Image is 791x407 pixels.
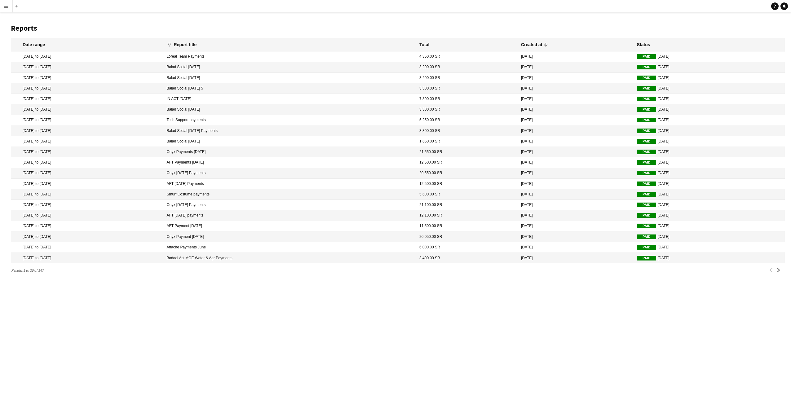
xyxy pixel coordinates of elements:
mat-cell: Balad Social [DATE] [163,104,416,115]
mat-cell: [DATE] [634,200,785,210]
span: Paid [637,171,656,175]
mat-cell: [DATE] [518,83,634,94]
mat-cell: [DATE] [634,179,785,189]
mat-cell: [DATE] to [DATE] [11,94,163,104]
mat-cell: 3 300.00 SR [416,83,518,94]
mat-cell: 21 100.00 SR [416,200,518,210]
mat-cell: [DATE] [634,94,785,104]
mat-cell: 5 250.00 SR [416,115,518,126]
mat-cell: [DATE] [518,147,634,157]
mat-cell: [DATE] [518,210,634,221]
mat-cell: [DATE] [518,126,634,136]
mat-cell: [DATE] to [DATE] [11,73,163,83]
span: Paid [637,160,656,165]
mat-cell: [DATE] [518,189,634,200]
mat-cell: [DATE] to [DATE] [11,242,163,253]
div: Report title [174,42,197,47]
mat-cell: [DATE] to [DATE] [11,157,163,168]
mat-cell: AFT [DATE] Payments [163,179,416,189]
span: Paid [637,234,656,239]
span: Paid [637,203,656,207]
div: Created at [521,42,542,47]
mat-cell: Balad Social [DATE] 5 [163,83,416,94]
mat-cell: Onyx Payment [DATE] [163,232,416,242]
mat-cell: AFT [DATE] payments [163,210,416,221]
mat-cell: [DATE] [634,147,785,157]
mat-cell: 11 500.00 SR [416,221,518,232]
mat-cell: 3 400.00 SR [416,253,518,263]
mat-cell: 12 500.00 SR [416,179,518,189]
mat-cell: Balad Social [DATE] [163,73,416,83]
mat-cell: [DATE] [518,62,634,73]
span: Paid [637,139,656,144]
mat-cell: [DATE] [634,232,785,242]
mat-cell: [DATE] to [DATE] [11,51,163,62]
mat-cell: [DATE] [634,73,785,83]
mat-cell: [DATE] [518,200,634,210]
h1: Reports [11,24,785,33]
mat-cell: [DATE] to [DATE] [11,189,163,200]
mat-cell: Attache Payments June [163,242,416,253]
div: Total [419,42,429,47]
mat-cell: [DATE] to [DATE] [11,179,163,189]
mat-cell: 1 650.00 SR [416,136,518,147]
mat-cell: [DATE] to [DATE] [11,136,163,147]
mat-cell: [DATE] [634,51,785,62]
mat-cell: [DATE] [518,232,634,242]
mat-cell: [DATE] [518,242,634,253]
span: Paid [637,118,656,122]
mat-cell: 3 300.00 SR [416,104,518,115]
span: Paid [637,150,656,154]
div: Date range [23,42,45,47]
mat-cell: 20 050.00 SR [416,232,518,242]
mat-cell: [DATE] to [DATE] [11,200,163,210]
mat-cell: [DATE] [518,136,634,147]
mat-cell: 21 550.00 SR [416,147,518,157]
mat-cell: [DATE] [518,104,634,115]
mat-cell: 6 000.00 SR [416,242,518,253]
mat-cell: [DATE] to [DATE] [11,104,163,115]
mat-cell: [DATE] [634,168,785,179]
span: Paid [637,224,656,228]
span: Paid [637,245,656,250]
mat-cell: [DATE] [518,115,634,126]
mat-cell: [DATE] [518,179,634,189]
div: Created at [521,42,548,47]
mat-cell: [DATE] [518,51,634,62]
mat-cell: Tech Support payments [163,115,416,126]
mat-cell: [DATE] [634,104,785,115]
mat-cell: [DATE] [634,157,785,168]
mat-cell: [DATE] [634,189,785,200]
mat-cell: 12 500.00 SR [416,157,518,168]
mat-cell: [DATE] [634,126,785,136]
mat-cell: 5 600.00 SR [416,189,518,200]
mat-cell: [DATE] [634,115,785,126]
span: Paid [637,256,656,260]
mat-cell: [DATE] to [DATE] [11,221,163,232]
mat-cell: [DATE] to [DATE] [11,126,163,136]
mat-cell: IN ACT [DATE] [163,94,416,104]
mat-cell: [DATE] [518,253,634,263]
mat-cell: Balad Social [DATE] [163,62,416,73]
mat-cell: [DATE] [518,168,634,179]
mat-cell: [DATE] [518,157,634,168]
mat-cell: [DATE] [634,221,785,232]
mat-cell: 3 200.00 SR [416,62,518,73]
mat-cell: Balad Social [DATE] [163,136,416,147]
mat-cell: [DATE] [634,242,785,253]
mat-cell: 3 200.00 SR [416,73,518,83]
mat-cell: [DATE] to [DATE] [11,232,163,242]
mat-cell: [DATE] [518,221,634,232]
mat-cell: [DATE] [518,73,634,83]
mat-cell: Badael Act MOE Water & Agr Payments [163,253,416,263]
mat-cell: [DATE] to [DATE] [11,253,163,263]
mat-cell: Loreal Team Payments [163,51,416,62]
mat-cell: 4 350.00 SR [416,51,518,62]
mat-cell: AFT Payments [DATE] [163,157,416,168]
span: Paid [637,86,656,91]
span: Paid [637,65,656,69]
mat-cell: Smurf Costume payments [163,189,416,200]
mat-cell: Balad Social [DATE] Payments [163,126,416,136]
mat-cell: [DATE] [634,210,785,221]
mat-cell: [DATE] to [DATE] [11,147,163,157]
